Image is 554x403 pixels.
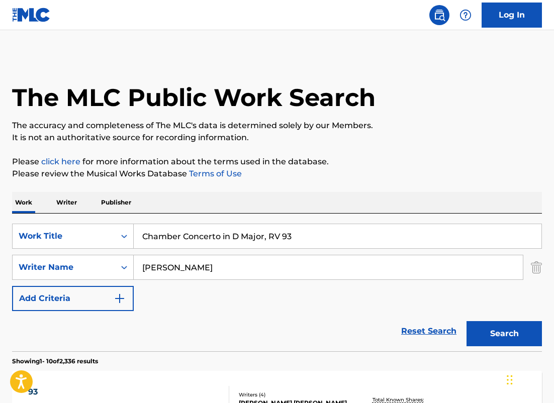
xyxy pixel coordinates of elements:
div: Writers ( 4 ) [239,391,355,398]
p: Writer [53,192,80,213]
a: click here [41,157,80,166]
img: help [459,9,472,21]
img: 9d2ae6d4665cec9f34b9.svg [114,292,126,305]
iframe: Resource Center [526,257,554,338]
a: Terms of Use [187,169,242,178]
p: The accuracy and completeness of The MLC's data is determined solely by our Members. [12,120,542,132]
p: Showing 1 - 10 of 2,336 results [12,357,98,366]
button: Search [467,321,542,346]
p: Please review the Musical Works Database [12,168,542,180]
div: Writer Name [19,261,109,273]
p: Please for more information about the terms used in the database. [12,156,542,168]
p: It is not an authoritative source for recording information. [12,132,542,144]
div: Help [455,5,476,25]
img: MLC Logo [12,8,51,22]
button: Add Criteria [12,286,134,311]
img: Delete Criterion [531,255,542,280]
div: Work Title [19,230,109,242]
form: Search Form [12,224,542,351]
a: Reset Search [396,320,461,342]
div: 93 [28,386,119,398]
iframe: Chat Widget [504,355,554,403]
p: Publisher [98,192,134,213]
h1: The MLC Public Work Search [12,82,376,113]
div: Drag [507,365,513,395]
a: Log In [482,3,542,28]
p: Work [12,192,35,213]
a: Public Search [429,5,449,25]
img: search [433,9,445,21]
